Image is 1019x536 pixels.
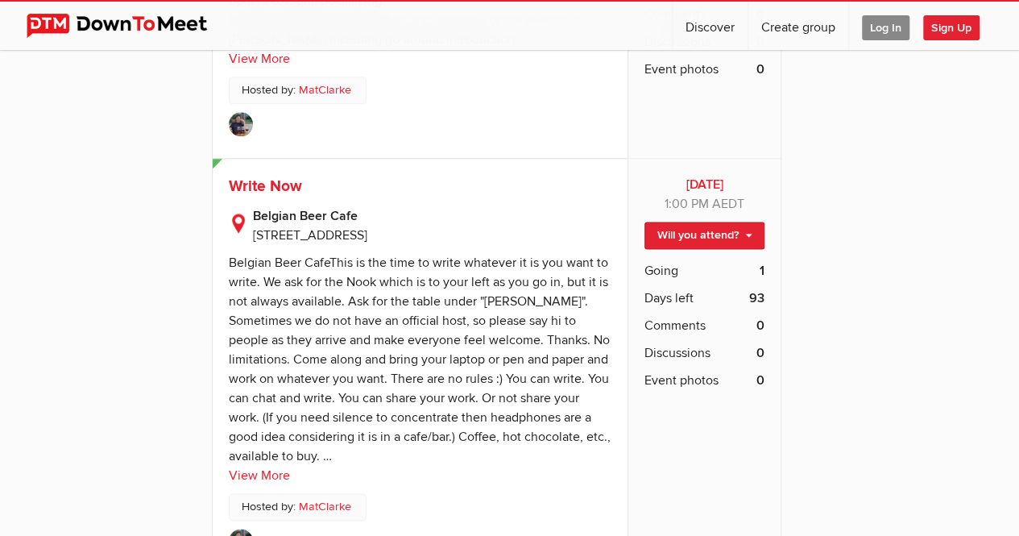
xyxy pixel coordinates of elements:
b: 0 [756,60,764,79]
a: Sign Up [923,2,992,50]
b: 1 [760,261,764,280]
span: Comments [644,316,706,335]
span: Discussions [644,343,710,363]
div: Belgian Beer CafeThis is the time to write whatever it is you want to write. We ask for the Nook ... [229,255,611,464]
span: Going [644,261,678,280]
a: Discover [673,2,748,50]
span: [STREET_ADDRESS] [253,227,367,243]
img: DownToMeet [27,14,232,38]
span: Event photos [644,60,719,79]
a: Create group [748,2,848,50]
a: MatClarke [299,81,351,99]
p: Hosted by: [229,77,367,104]
b: 0 [756,343,764,363]
b: [DATE] [644,175,764,194]
b: 0 [756,316,764,335]
a: View More [229,466,290,485]
span: 1:00 PM [665,196,709,212]
a: MatClarke [299,498,351,516]
b: 93 [749,289,764,308]
span: Log In [862,15,909,40]
span: Event photos [644,371,719,390]
a: View More [229,49,290,69]
a: Write Now [229,177,302,196]
b: Belgian Beer Cafe [253,206,612,226]
img: MatClarke [229,112,253,136]
span: Australia/Sydney [712,196,744,212]
span: Days left [644,289,694,308]
p: Hosted by: [229,493,367,521]
b: 0 [756,371,764,390]
span: Sign Up [923,15,980,40]
a: Log In [849,2,922,50]
a: Will you attend? [644,222,764,249]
